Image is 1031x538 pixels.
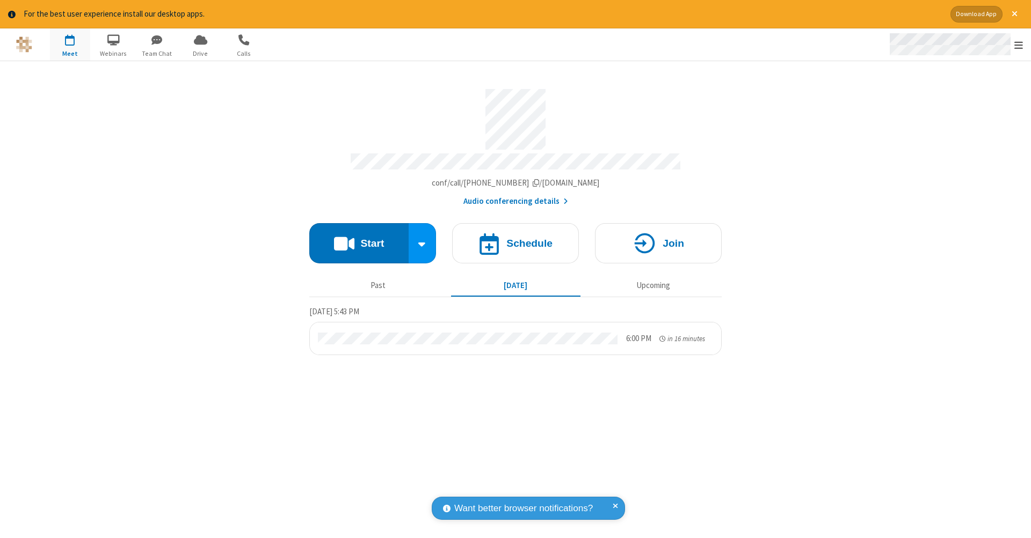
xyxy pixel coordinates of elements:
button: Copy my meeting room linkCopy my meeting room link [432,177,600,189]
img: QA Selenium DO NOT DELETE OR CHANGE [16,36,32,53]
button: Download App [950,6,1003,23]
h4: Schedule [506,238,553,248]
button: Join [595,223,722,263]
span: Copy my meeting room link [432,178,600,188]
span: in 16 minutes [667,334,705,343]
button: Close alert [1006,6,1023,23]
span: Drive [180,49,221,58]
h4: Join [663,238,684,248]
span: Team Chat [137,49,177,58]
h4: Start [360,238,384,248]
span: Meet [50,49,90,58]
div: Start conference options [409,223,437,263]
section: Account details [309,81,722,207]
button: [DATE] [451,276,580,296]
span: Want better browser notifications? [454,502,593,515]
span: [DATE] 5:43 PM [309,306,359,316]
button: Start [309,223,409,263]
div: Open menu [880,28,1031,61]
button: Past [314,276,443,296]
span: Webinars [93,49,134,58]
button: Upcoming [589,276,718,296]
div: For the best user experience install our desktop apps. [24,8,942,20]
span: Calls [224,49,264,58]
button: Schedule [452,223,579,263]
button: Logo [4,28,44,61]
button: Audio conferencing details [463,195,568,208]
div: 6:00 PM [626,333,651,345]
section: Today's Meetings [309,305,722,355]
